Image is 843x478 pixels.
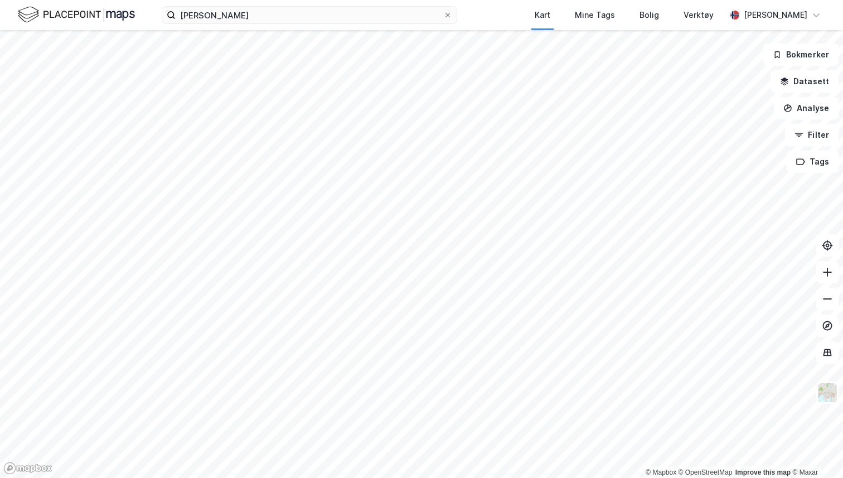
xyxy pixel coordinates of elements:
[735,469,791,476] a: Improve this map
[176,7,443,23] input: Søk på adresse, matrikkel, gårdeiere, leietakere eller personer
[684,8,714,22] div: Verktøy
[3,462,52,475] a: Mapbox homepage
[774,97,839,119] button: Analyse
[785,124,839,146] button: Filter
[575,8,615,22] div: Mine Tags
[817,382,838,403] img: Z
[744,8,807,22] div: [PERSON_NAME]
[787,151,839,173] button: Tags
[787,424,843,478] iframe: Chat Widget
[679,469,733,476] a: OpenStreetMap
[646,469,676,476] a: Mapbox
[763,44,839,66] button: Bokmerker
[771,70,839,93] button: Datasett
[535,8,550,22] div: Kart
[18,5,135,25] img: logo.f888ab2527a4732fd821a326f86c7f29.svg
[639,8,659,22] div: Bolig
[787,424,843,478] div: Kontrollprogram for chat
